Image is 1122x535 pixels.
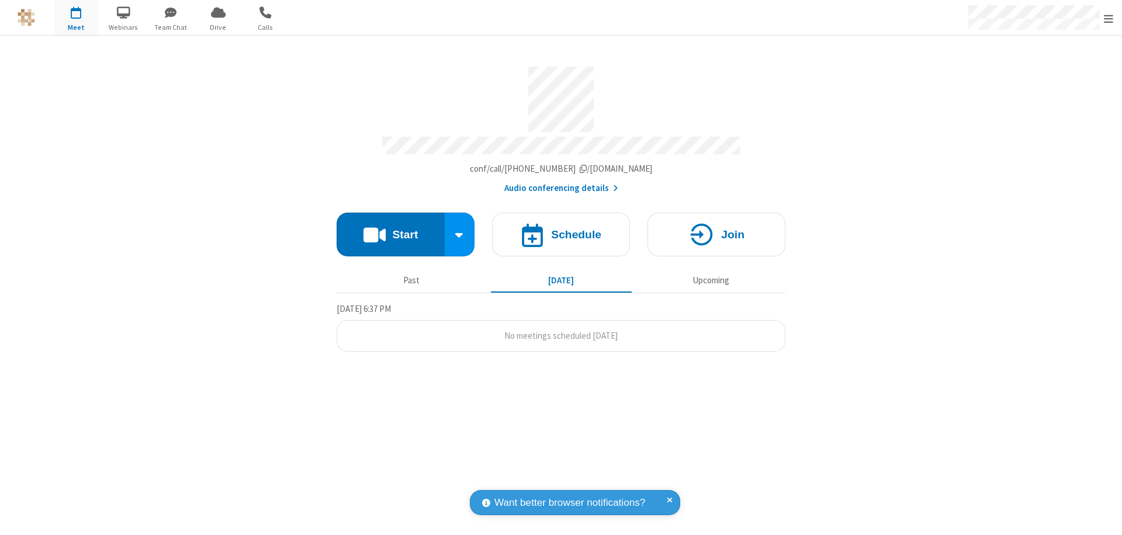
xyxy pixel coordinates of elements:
[337,58,785,195] section: Account details
[337,213,445,256] button: Start
[470,163,653,174] span: Copy my meeting room link
[445,213,475,256] div: Start conference options
[504,330,618,341] span: No meetings scheduled [DATE]
[491,269,632,291] button: [DATE]
[504,182,618,195] button: Audio conferencing details
[721,229,744,240] h4: Join
[244,22,288,33] span: Calls
[102,22,146,33] span: Webinars
[196,22,240,33] span: Drive
[640,269,781,291] button: Upcoming
[18,9,35,26] img: QA Selenium DO NOT DELETE OR CHANGE
[551,229,601,240] h4: Schedule
[337,303,391,314] span: [DATE] 6:37 PM
[341,269,482,291] button: Past
[494,495,645,510] span: Want better browser notifications?
[392,229,418,240] h4: Start
[492,213,630,256] button: Schedule
[54,22,98,33] span: Meet
[149,22,193,33] span: Team Chat
[337,302,785,352] section: Today's Meetings
[470,162,653,176] button: Copy my meeting room linkCopy my meeting room link
[647,213,785,256] button: Join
